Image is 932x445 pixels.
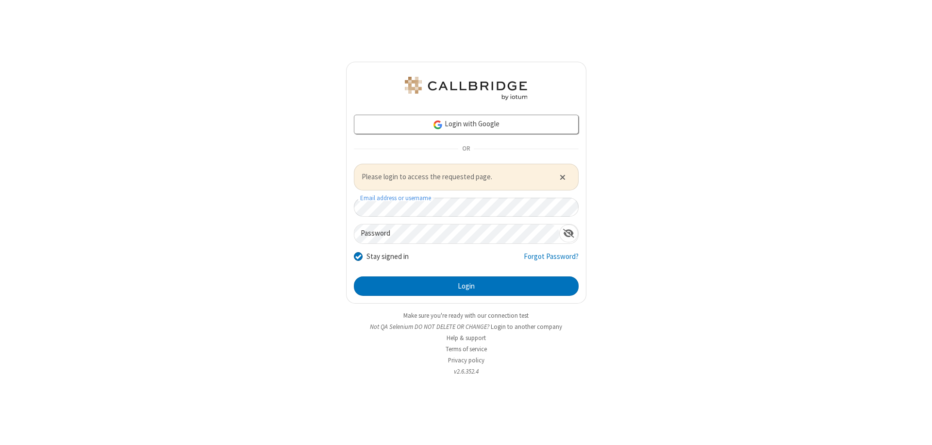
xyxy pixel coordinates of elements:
[346,367,586,376] li: v2.6.352.4
[491,322,562,331] button: Login to another company
[433,120,443,130] img: google-icon.png
[362,171,548,183] span: Please login to access the requested page.
[354,115,579,134] a: Login with Google
[366,251,409,262] label: Stay signed in
[403,77,529,100] img: QA Selenium DO NOT DELETE OR CHANGE
[447,334,486,342] a: Help & support
[448,356,484,364] a: Privacy policy
[354,198,579,217] input: Email address or username
[559,224,578,242] div: Show password
[403,311,529,320] a: Make sure you're ready with our connection test
[554,170,570,184] button: Close alert
[354,224,559,243] input: Password
[524,251,579,270] a: Forgot Password?
[346,322,586,331] li: Not QA Selenium DO NOT DELETE OR CHANGE?
[458,142,474,156] span: OR
[354,276,579,296] button: Login
[446,345,487,353] a: Terms of service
